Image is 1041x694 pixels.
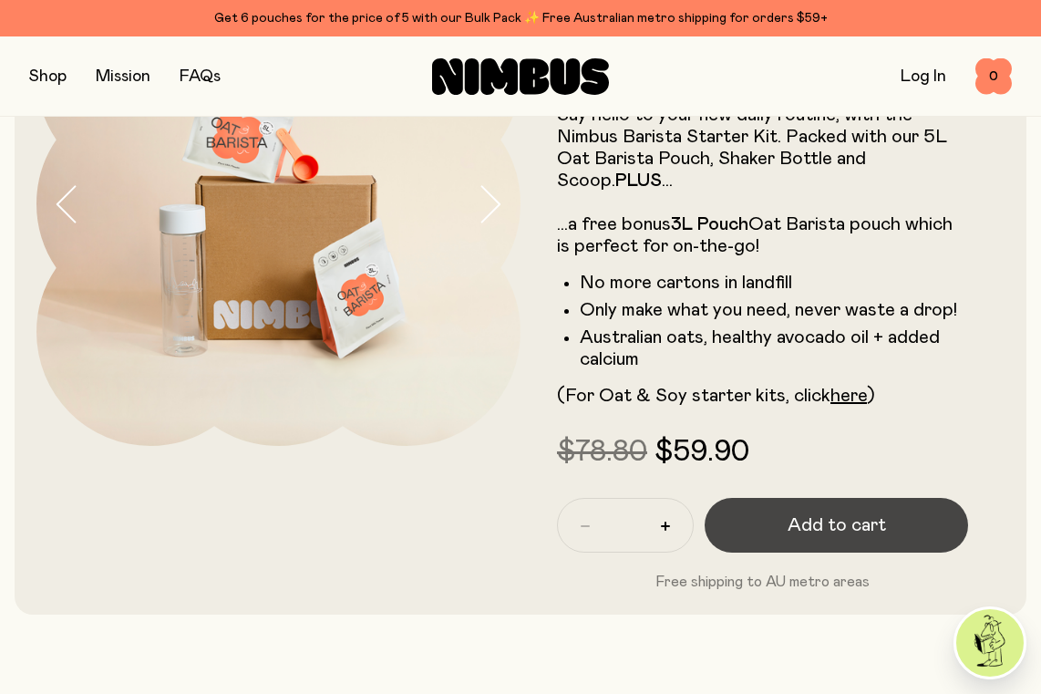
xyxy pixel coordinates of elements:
[580,272,968,294] li: No more cartons in landfill
[29,7,1012,29] div: Get 6 pouches for the price of 5 with our Bulk Pack ✨ Free Australian metro shipping for orders $59+
[557,104,968,257] p: Say hello to your new daily routine, with the Nimbus Barista Starter Kit. Packed with our 5L Oat ...
[705,498,968,553] button: Add to cart
[956,609,1024,677] img: agent
[975,58,1012,95] button: 0
[580,299,968,321] li: Only make what you need, never waste a drop!
[654,438,749,467] span: $59.90
[830,387,867,405] a: here
[671,215,693,233] strong: 3L
[901,68,946,85] a: Log In
[96,68,150,85] a: Mission
[580,326,968,370] li: Australian oats, healthy avocado oil + added calcium
[180,68,221,85] a: FAQs
[788,513,886,538] span: Add to cart
[557,438,647,467] span: $78.80
[697,215,748,233] strong: Pouch
[615,171,662,190] strong: PLUS
[557,571,968,593] p: Free shipping to AU metro areas
[557,385,968,407] p: (For Oat & Soy starter kits, click )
